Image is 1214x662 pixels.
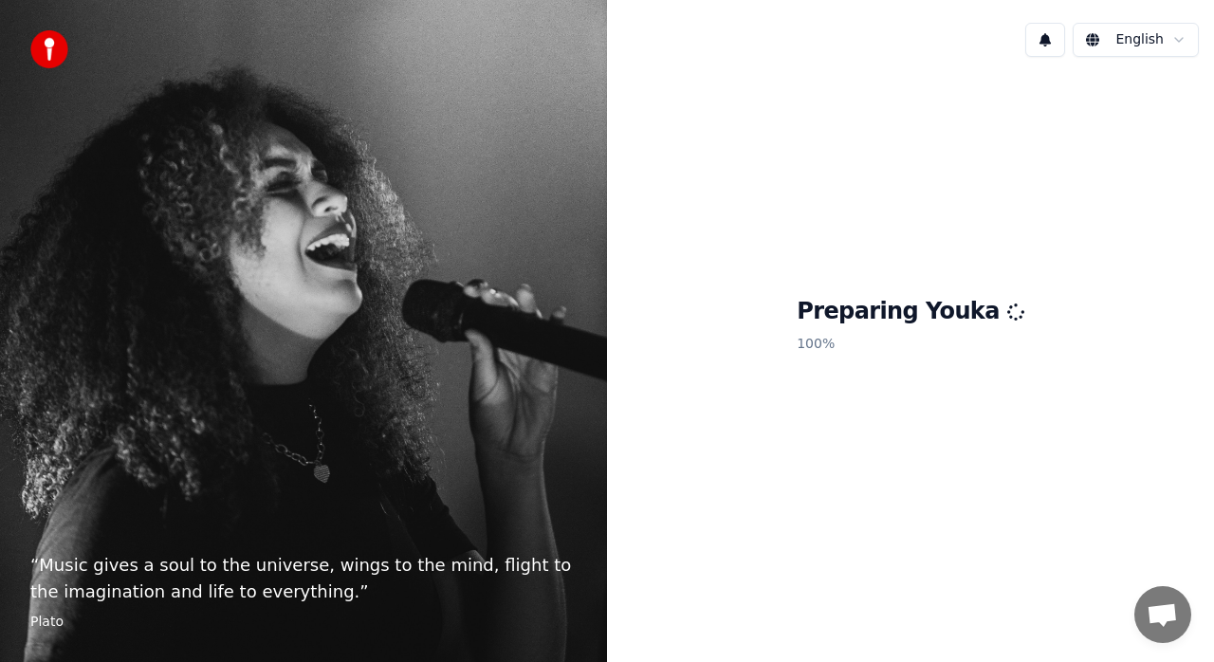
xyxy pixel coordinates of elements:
[30,552,577,605] p: “ Music gives a soul to the universe, wings to the mind, flight to the imagination and life to ev...
[30,613,577,632] footer: Plato
[1134,586,1191,643] div: Open chat
[797,327,1024,361] p: 100 %
[797,297,1024,327] h1: Preparing Youka
[30,30,68,68] img: youka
